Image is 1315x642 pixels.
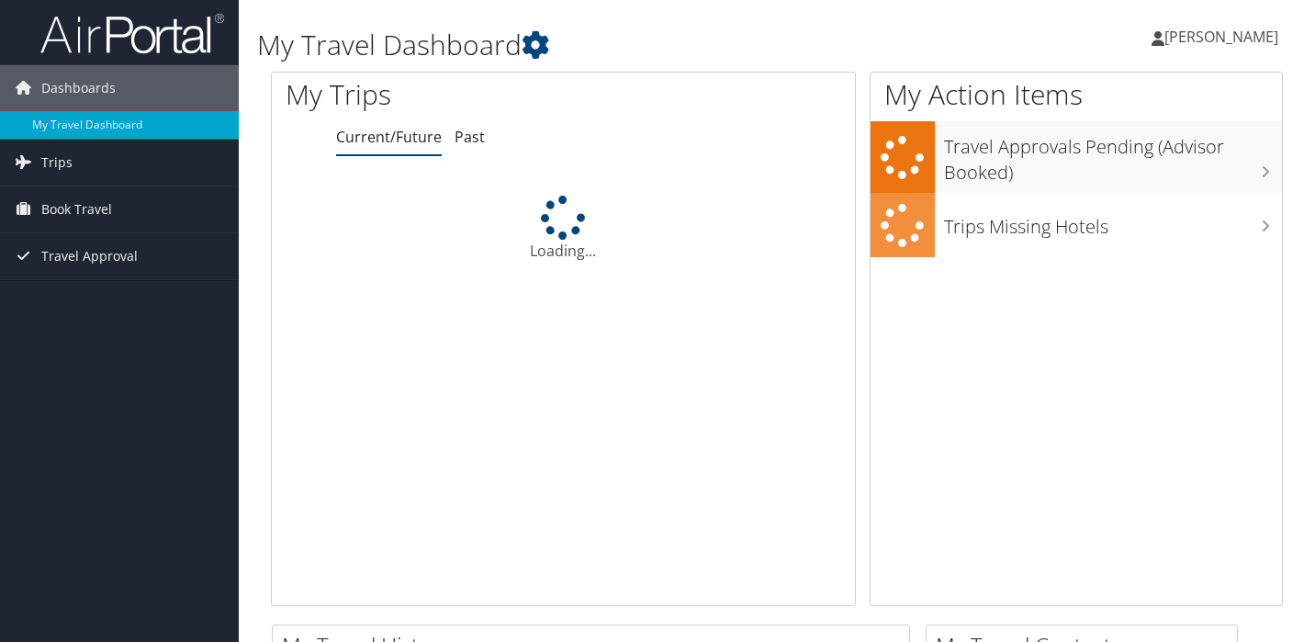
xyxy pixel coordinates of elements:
[272,196,855,262] div: Loading...
[40,12,224,55] img: airportal-logo.png
[871,121,1282,192] a: Travel Approvals Pending (Advisor Booked)
[286,75,598,114] h1: My Trips
[455,127,485,147] a: Past
[41,140,73,186] span: Trips
[41,233,138,279] span: Travel Approval
[1164,27,1278,47] span: [PERSON_NAME]
[1152,9,1297,64] a: [PERSON_NAME]
[871,193,1282,258] a: Trips Missing Hotels
[871,75,1282,114] h1: My Action Items
[944,205,1282,240] h3: Trips Missing Hotels
[41,65,116,111] span: Dashboards
[41,186,112,232] span: Book Travel
[944,125,1282,186] h3: Travel Approvals Pending (Advisor Booked)
[257,26,950,64] h1: My Travel Dashboard
[336,127,442,147] a: Current/Future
